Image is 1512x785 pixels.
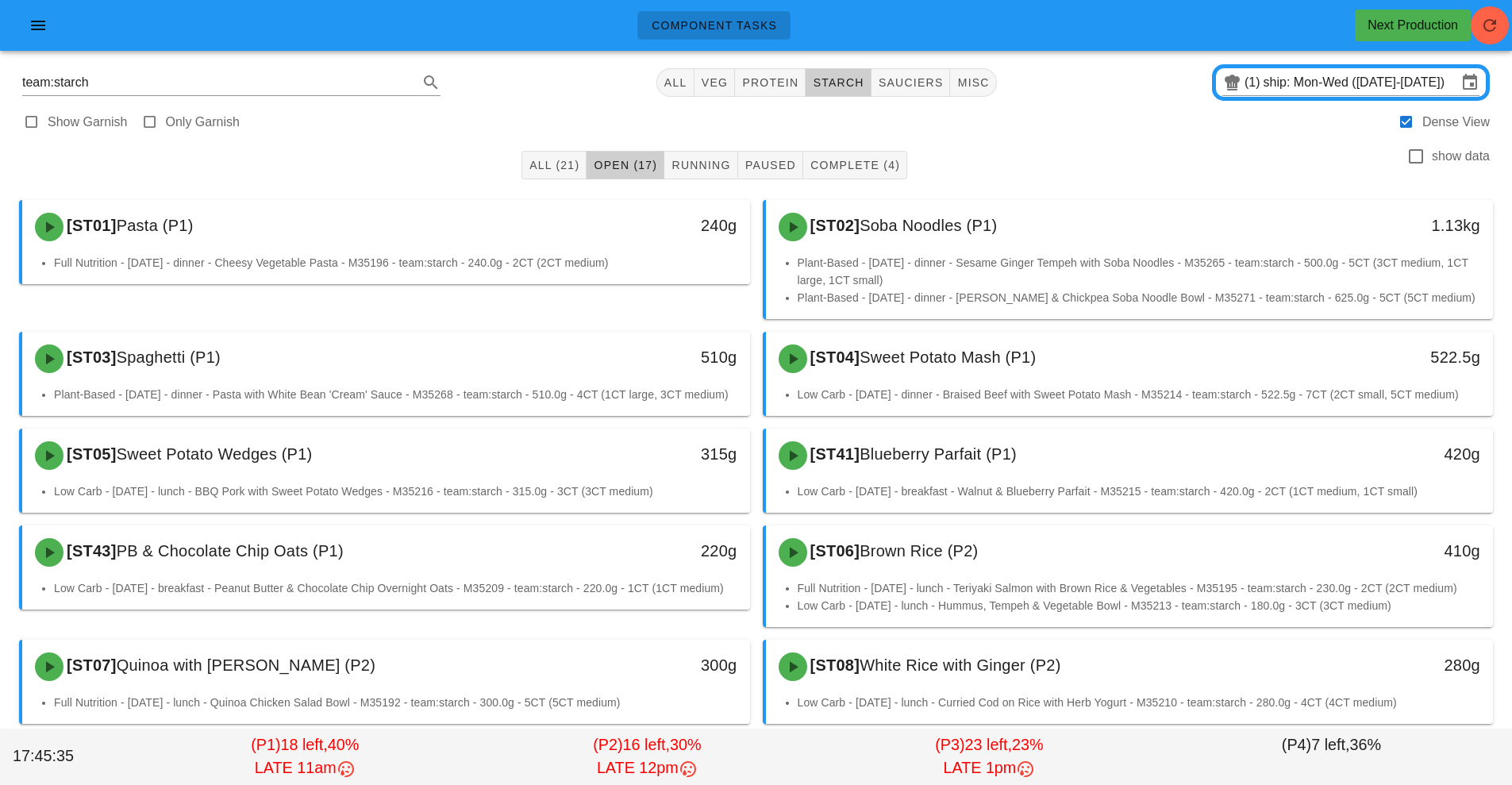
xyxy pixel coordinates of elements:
span: sauciers [878,76,944,89]
span: 7 left, [1311,736,1349,753]
button: misc [950,68,996,97]
div: 522.5g [1319,344,1480,370]
button: starch [806,68,871,97]
span: All [664,76,687,89]
span: [ST04] [807,348,860,366]
div: 420g [1319,441,1480,467]
span: Component Tasks [651,19,777,32]
li: Full Nutrition - [DATE] - lunch - Teriyaki Salmon with Brown Rice & Vegetables - M35195 - team:st... [798,579,1481,597]
span: [ST02] [807,217,860,234]
span: misc [956,76,989,89]
span: Sweet Potato Mash (P1) [860,348,1036,366]
div: (P1) 40% [134,730,476,783]
button: protein [735,68,806,97]
span: White Rice with Ginger (P2) [860,656,1061,674]
span: Sweet Potato Wedges (P1) [117,445,313,463]
a: Component Tasks [637,11,791,40]
li: Plant-Based - [DATE] - dinner - [PERSON_NAME] & Chickpea Soba Noodle Bowl - M35271 - team:starch ... [798,289,1481,306]
label: show data [1432,148,1490,164]
span: [ST05] [63,445,117,463]
div: LATE 1pm [821,756,1157,780]
button: Open (17) [587,151,664,179]
li: Low Carb - [DATE] - lunch - BBQ Pork with Sweet Potato Wedges - M35216 - team:starch - 315.0g - 3... [54,483,737,500]
div: 300g [575,652,737,678]
button: sauciers [871,68,951,97]
button: All [656,68,694,97]
span: Brown Rice (P2) [860,542,978,560]
div: (P2) 30% [476,730,818,783]
div: 510g [575,344,737,370]
li: Low Carb - [DATE] - breakfast - Walnut & Blueberry Parfait - M35215 - team:starch - 420.0g - 2CT ... [798,483,1481,500]
div: LATE 11am [137,756,473,780]
span: 16 left, [623,736,670,753]
li: Low Carb - [DATE] - lunch - Curried Cod on Rice with Herb Yogurt - M35210 - team:starch - 280.0g ... [798,694,1481,711]
span: veg [701,76,729,89]
div: 220g [575,538,737,564]
li: Plant-Based - [DATE] - dinner - Pasta with White Bean 'Cream' Sauce - M35268 - team:starch - 510.... [54,386,737,403]
span: Soba Noodles (P1) [860,217,997,234]
span: [ST01] [63,217,117,234]
span: Spaghetti (P1) [117,348,221,366]
li: Full Nutrition - [DATE] - dinner - Cheesy Vegetable Pasta - M35196 - team:starch - 240.0g - 2CT (... [54,254,737,271]
li: Low Carb - [DATE] - dinner - Braised Beef with Sweet Potato Mash - M35214 - team:starch - 522.5g ... [798,386,1481,403]
span: Paused [744,159,796,171]
label: Only Garnish [166,114,240,130]
li: Plant-Based - [DATE] - dinner - Sesame Ginger Tempeh with Soba Noodles - M35265 - team:starch - 5... [798,254,1481,289]
button: Complete (4) [803,151,907,179]
button: veg [694,68,736,97]
div: LATE 12pm [479,756,815,780]
label: Dense View [1422,114,1490,130]
span: Running [671,159,730,171]
span: 18 left, [280,736,327,753]
span: [ST41] [807,445,860,463]
div: 240g [575,213,737,238]
div: (1) [1245,75,1264,90]
div: 410g [1319,538,1480,564]
span: [ST43] [63,542,117,560]
span: [ST07] [63,656,117,674]
div: 315g [575,441,737,467]
button: All (21) [521,151,587,179]
label: Show Garnish [48,114,128,130]
div: 1.13kg [1319,213,1480,238]
div: Next Production [1368,16,1458,35]
span: Blueberry Parfait (P1) [860,445,1017,463]
span: protein [741,76,798,89]
button: Paused [738,151,803,179]
div: 17:45:35 [10,741,134,772]
span: All (21) [529,159,579,171]
span: [ST08] [807,656,860,674]
span: 23 left, [965,736,1012,753]
li: Low Carb - [DATE] - breakfast - Peanut Butter & Chocolate Chip Overnight Oats - M35209 - team:sta... [54,579,737,597]
li: Full Nutrition - [DATE] - lunch - Quinoa Chicken Salad Bowl - M35192 - team:starch - 300.0g - 5CT... [54,694,737,711]
button: Running [664,151,737,179]
div: (P4) 36% [1160,730,1502,783]
span: Open (17) [593,159,657,171]
span: Complete (4) [810,159,900,171]
span: PB & Chocolate Chip Oats (P1) [117,542,344,560]
span: [ST03] [63,348,117,366]
span: Pasta (P1) [117,217,194,234]
span: starch [812,76,864,89]
li: Low Carb - [DATE] - lunch - Hummus, Tempeh & Vegetable Bowl - M35213 - team:starch - 180.0g - 3CT... [798,597,1481,614]
span: [ST06] [807,542,860,560]
span: Quinoa with [PERSON_NAME] (P2) [117,656,376,674]
div: 280g [1319,652,1480,678]
div: (P3) 23% [818,730,1160,783]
